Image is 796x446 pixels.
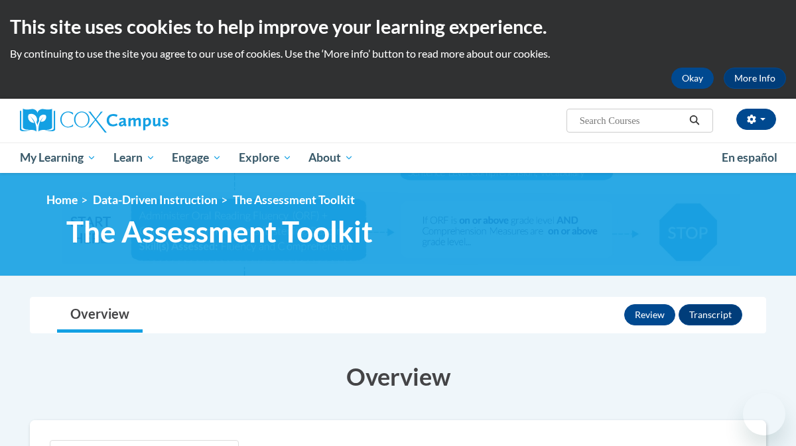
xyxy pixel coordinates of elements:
[11,142,105,173] a: My Learning
[10,142,786,173] div: Main menu
[685,113,704,129] button: Search
[66,214,373,249] span: The Assessment Toolkit
[10,46,786,61] p: By continuing to use the site you agree to our use of cookies. Use the ‘More info’ button to read...
[671,68,714,89] button: Okay
[308,150,354,166] span: About
[624,304,675,325] button: Review
[722,150,777,164] span: En español
[10,13,786,40] h2: This site uses cookies to help improve your learning experience.
[578,113,685,129] input: Search Courses
[230,142,300,173] a: Explore
[724,68,786,89] a: More Info
[30,360,766,393] h3: Overview
[163,142,230,173] a: Engage
[679,304,742,325] button: Transcript
[743,393,785,435] iframe: Button to launch messaging window
[20,109,168,133] img: Cox Campus
[239,150,292,166] span: Explore
[57,298,143,333] a: Overview
[233,193,355,207] span: The Assessment Toolkit
[736,109,776,130] button: Account Settings
[172,150,222,166] span: Engage
[113,150,155,166] span: Learn
[300,142,363,173] a: About
[20,150,96,166] span: My Learning
[46,193,78,207] a: Home
[105,142,164,173] a: Learn
[713,144,786,172] a: En español
[20,109,259,133] a: Cox Campus
[93,193,218,207] a: Data-Driven Instruction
